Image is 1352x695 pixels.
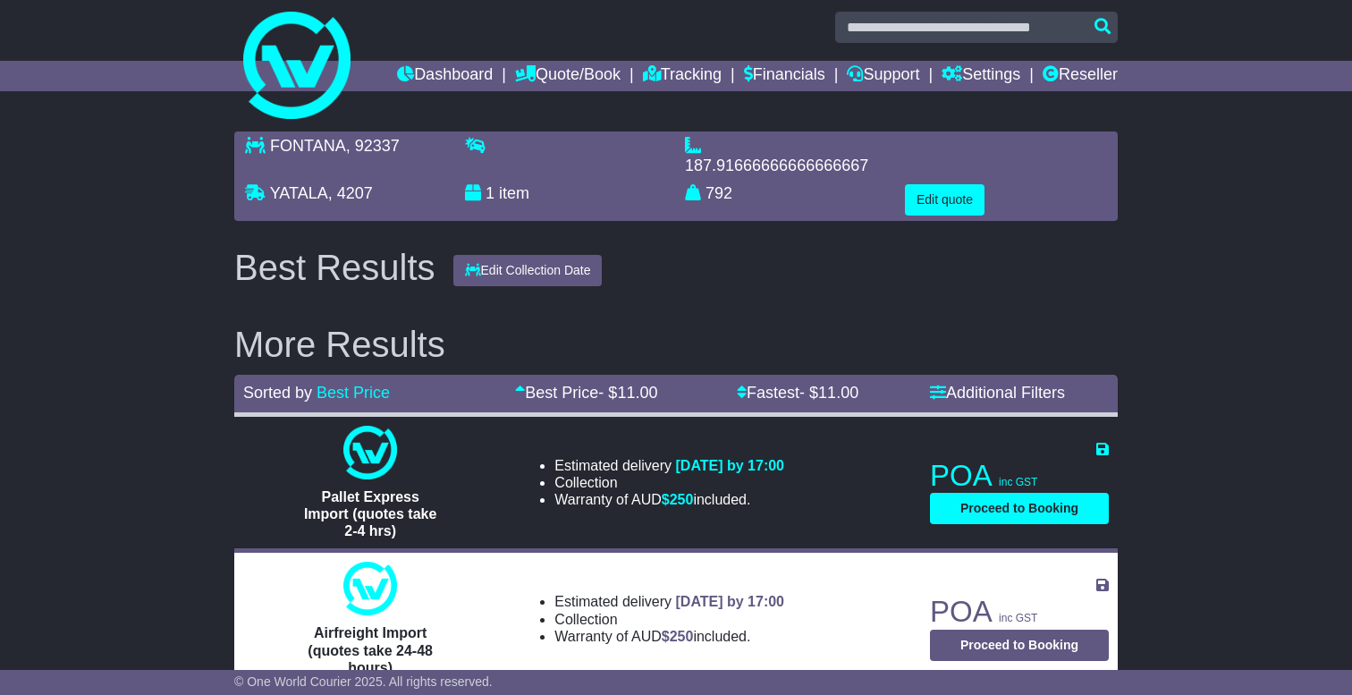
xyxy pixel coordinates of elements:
[930,384,1065,402] a: Additional Filters
[270,137,346,155] span: FONTANA
[942,61,1020,91] a: Settings
[515,61,621,91] a: Quote/Book
[453,255,603,286] button: Edit Collection Date
[999,476,1037,488] span: inc GST
[554,474,784,491] li: Collection
[930,458,1109,494] p: POA
[554,457,784,474] li: Estimated delivery
[486,184,494,202] span: 1
[397,61,493,91] a: Dashboard
[818,384,858,402] span: 11.00
[554,491,784,508] li: Warranty of AUD included.
[499,184,529,202] span: item
[737,384,858,402] a: Fastest- $11.00
[346,137,400,155] span: , 92337
[930,594,1109,630] p: POA
[515,384,657,402] a: Best Price- $11.00
[234,325,1118,364] h2: More Results
[685,157,868,174] span: 187.91666666666666667
[676,594,785,609] span: [DATE] by 17:00
[343,562,397,615] img: One World Courier: Airfreight Import (quotes take 24-48 hours)
[676,458,785,473] span: [DATE] by 17:00
[1043,61,1118,91] a: Reseller
[670,629,694,644] span: 250
[243,384,312,402] span: Sorted by
[598,384,657,402] span: - $
[234,674,493,689] span: © One World Courier 2025. All rights reserved.
[343,426,397,479] img: One World Courier: Pallet Express Import (quotes take 2-4 hrs)
[905,184,984,216] button: Edit quote
[847,61,919,91] a: Support
[744,61,825,91] a: Financials
[799,384,858,402] span: - $
[617,384,657,402] span: 11.00
[662,629,694,644] span: $
[308,625,433,674] span: Airfreight Import (quotes take 24-48 hours)
[643,61,722,91] a: Tracking
[706,184,732,202] span: 792
[328,184,373,202] span: , 4207
[225,248,444,287] div: Best Results
[670,492,694,507] span: 250
[662,492,694,507] span: $
[930,493,1109,524] button: Proceed to Booking
[270,184,328,202] span: YATALA
[930,630,1109,661] button: Proceed to Booking
[317,384,390,402] a: Best Price
[554,628,784,645] li: Warranty of AUD included.
[304,489,436,538] span: Pallet Express Import (quotes take 2-4 hrs)
[554,593,784,610] li: Estimated delivery
[554,611,784,628] li: Collection
[999,612,1037,624] span: inc GST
